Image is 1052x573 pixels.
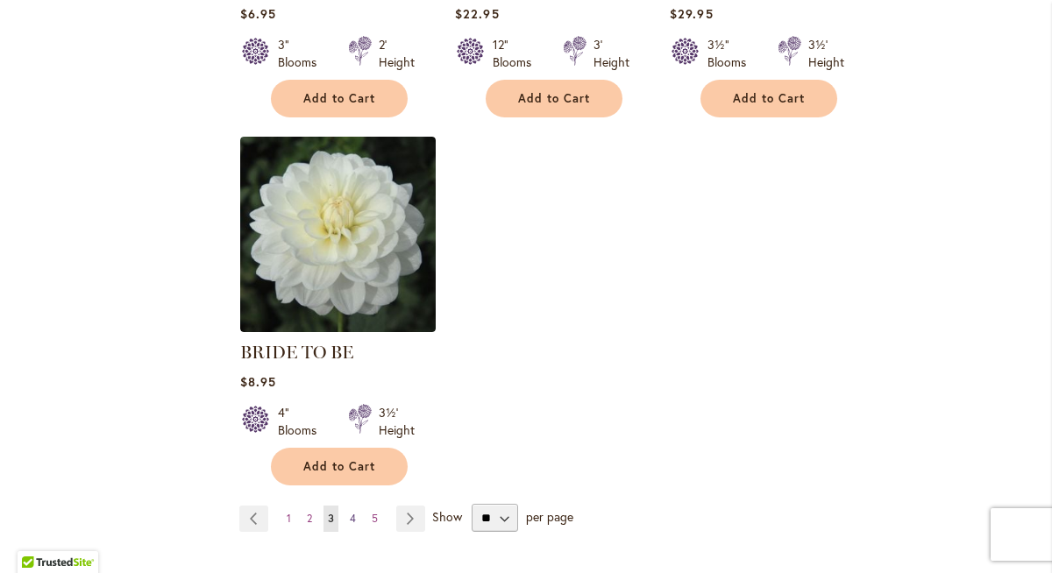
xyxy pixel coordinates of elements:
[707,36,757,71] div: 3½" Blooms
[594,36,629,71] div: 3' Height
[379,404,415,439] div: 3½' Height
[379,36,415,71] div: 2' Height
[13,511,62,560] iframe: Launch Accessibility Center
[345,506,360,532] a: 4
[278,36,327,71] div: 3" Blooms
[328,512,334,525] span: 3
[432,508,462,525] span: Show
[303,459,375,474] span: Add to Cart
[271,448,408,485] button: Add to Cart
[486,80,622,117] button: Add to Cart
[493,36,542,71] div: 12" Blooms
[303,91,375,106] span: Add to Cart
[808,36,844,71] div: 3½' Height
[372,512,378,525] span: 5
[240,373,276,390] span: $8.95
[240,319,436,336] a: BRIDE TO BE
[282,506,295,532] a: 1
[700,80,837,117] button: Add to Cart
[287,512,291,525] span: 1
[240,342,353,363] a: BRIDE TO BE
[350,512,356,525] span: 4
[302,506,316,532] a: 2
[518,91,590,106] span: Add to Cart
[670,5,713,22] span: $29.95
[367,506,382,532] a: 5
[271,80,408,117] button: Add to Cart
[526,508,573,525] span: per page
[278,404,327,439] div: 4" Blooms
[240,137,436,332] img: BRIDE TO BE
[240,5,276,22] span: $6.95
[733,91,805,106] span: Add to Cart
[455,5,499,22] span: $22.95
[307,512,312,525] span: 2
